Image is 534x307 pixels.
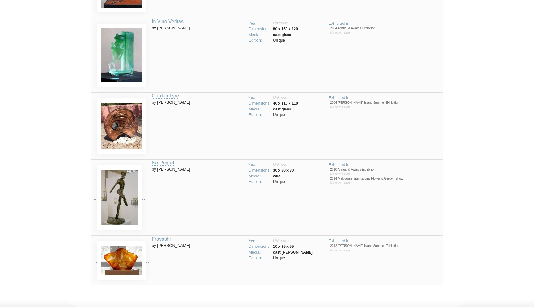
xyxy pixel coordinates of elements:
[152,18,245,92] td: by [PERSON_NAME]
[328,95,350,100] span: Exhibited in:
[247,95,272,101] td: Year:
[152,93,179,99] a: Garden Lyre
[247,162,272,168] td: Year:
[152,92,245,159] td: by [PERSON_NAME]
[273,107,291,111] strong: cast glass
[152,160,174,166] a: No Regret
[330,249,350,252] span: No prizes won.
[330,26,440,31] li: 2004 Annual & Awards Exhibition
[247,26,272,32] td: Dimensions:
[273,27,298,31] strong: 80 x 150 x 120
[272,179,295,185] td: Unique
[272,38,299,44] td: Unique
[247,250,272,255] td: Media:
[97,24,146,87] img: Jenny Rickards
[97,98,146,154] img: Jenny Rickards
[330,244,440,248] li: 2012 [PERSON_NAME] Island Summer Exhibition
[97,241,146,280] img: Jenny Rickards
[247,173,272,179] td: Media:
[272,255,314,261] td: Unique
[152,19,184,24] a: In Vino Veritas
[273,33,291,37] strong: cast glass
[247,255,272,261] td: Edition:
[152,235,245,285] td: by [PERSON_NAME]
[247,21,272,27] td: Year:
[152,159,245,235] td: by [PERSON_NAME]
[247,179,272,185] td: Edition:
[273,21,289,25] span: Unknown
[330,181,350,185] span: No prizes won.
[272,112,299,118] td: Unique
[328,21,350,26] span: Exhibited in:
[273,244,294,249] strong: 10 x 35 x 55
[330,168,440,172] li: 2010 Annual & Awards Exhibition
[247,32,272,38] td: Media:
[328,162,350,167] span: Exhibited in:
[247,112,272,118] td: Edition:
[330,106,350,109] span: No prizes won.
[247,238,272,244] td: Year:
[273,250,313,255] strong: cast [PERSON_NAME]
[97,165,142,230] img: Jenny Rickards
[273,95,289,100] span: Unknown
[273,162,289,167] span: Unknown
[330,172,350,176] span: No prizes won.
[330,31,350,35] span: No prizes won.
[247,244,272,250] td: Dimensions:
[328,239,350,243] span: Exhibited in:
[273,239,289,243] span: Unknown
[247,101,272,106] td: Dimensions:
[330,101,440,105] li: 2004 [PERSON_NAME] Island Summer Exhibition
[152,236,171,242] a: Fravashi
[273,168,294,172] strong: 30 x 80 x 30
[273,174,281,178] strong: wire
[247,168,272,173] td: Dimensions:
[330,176,440,181] li: 2014 Melbourne International Flower & Garden Show
[273,101,298,106] strong: 40 x 110 x 110
[247,38,272,44] td: Edition:
[247,106,272,112] td: Media:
